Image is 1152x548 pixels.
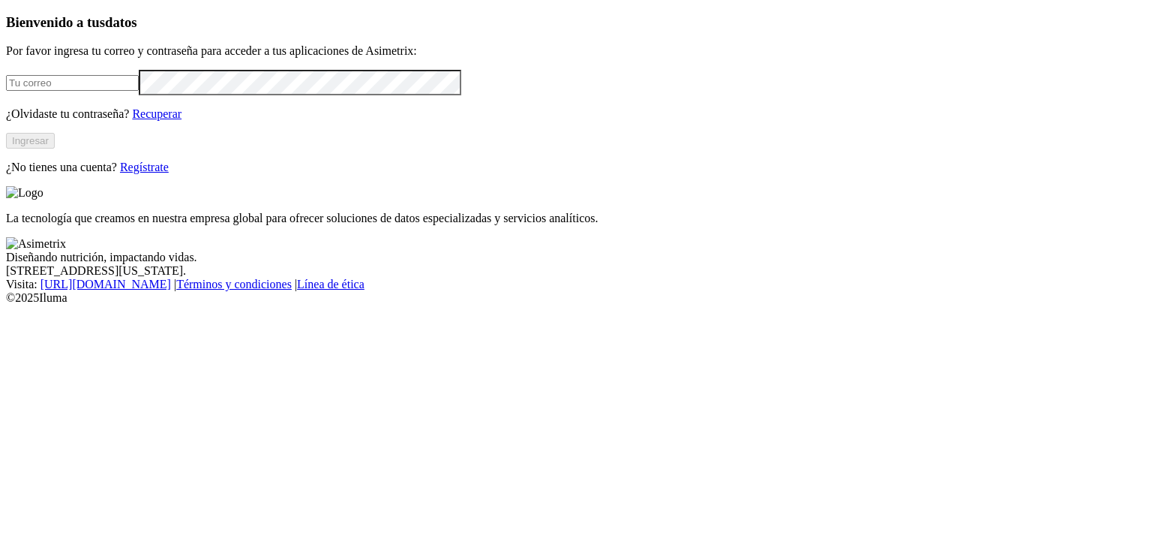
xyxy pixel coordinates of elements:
p: ¿No tienes una cuenta? [6,161,1146,174]
button: Ingresar [6,133,55,149]
p: ¿Olvidaste tu contraseña? [6,107,1146,121]
p: La tecnología que creamos en nuestra empresa global para ofrecer soluciones de datos especializad... [6,212,1146,225]
div: © 2025 Iluma [6,291,1146,305]
a: Línea de ética [297,278,364,291]
img: Asimetrix [6,237,66,251]
div: [STREET_ADDRESS][US_STATE]. [6,264,1146,278]
a: Términos y condiciones [176,278,292,291]
input: Tu correo [6,75,139,91]
h3: Bienvenido a tus [6,14,1146,31]
a: [URL][DOMAIN_NAME] [40,278,171,291]
img: Logo [6,186,43,200]
a: Regístrate [120,161,169,173]
div: Visita : | | [6,278,1146,291]
p: Por favor ingresa tu correo y contraseña para acceder a tus aplicaciones de Asimetrix: [6,44,1146,58]
span: datos [105,14,137,30]
div: Diseñando nutrición, impactando vidas. [6,251,1146,264]
a: Recuperar [132,107,181,120]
